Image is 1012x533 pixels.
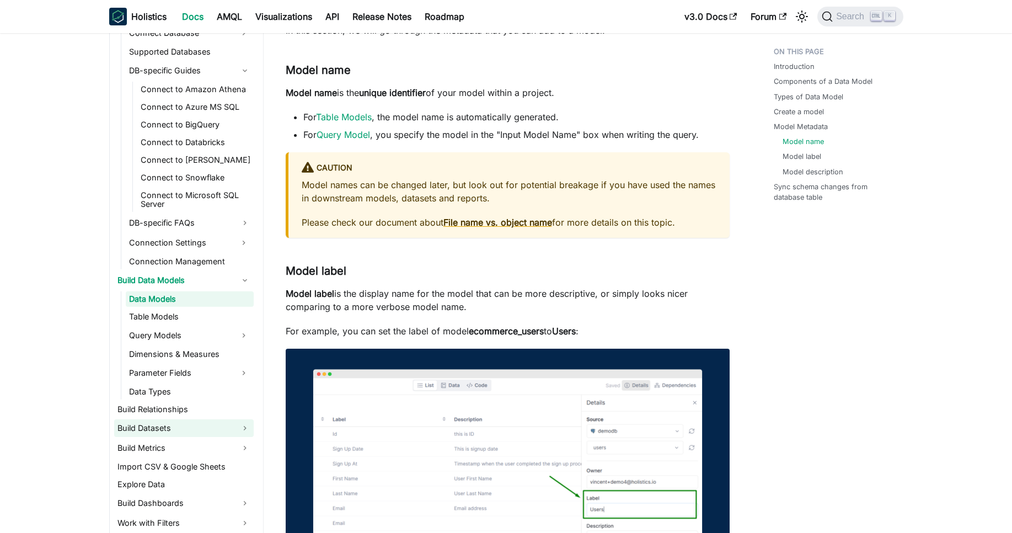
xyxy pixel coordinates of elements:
a: Parameter Fields [126,364,234,382]
a: Build Datasets [114,419,254,437]
button: Expand sidebar category 'Query Models' [234,327,254,344]
p: is the of your model within a project. [286,86,730,99]
nav: Docs sidebar [98,33,264,533]
span: Search [833,12,871,22]
a: Create a model [774,106,824,117]
div: caution [302,161,716,175]
a: Forum [744,8,793,25]
a: Supported Databases [126,44,254,60]
a: Connect to Amazon Athena [137,82,254,97]
kbd: K [884,11,895,21]
button: Expand sidebar category 'Connection Settings' [234,234,254,252]
p: Please check our document about for more details on this topic. [302,216,716,229]
a: Model Metadata [774,121,828,132]
a: Connection Settings [126,234,234,252]
a: Build Data Models [114,271,254,289]
h3: Model label [286,264,730,278]
a: Connect to Snowflake [137,170,254,185]
a: Query Model [317,129,370,140]
a: Query Models [126,327,234,344]
img: Holistics [109,8,127,25]
a: Connect to Databricks [137,135,254,150]
a: DB-specific Guides [126,62,254,79]
button: Expand sidebar category 'Connect Database' [234,24,254,42]
a: API [319,8,346,25]
button: Expand sidebar category 'Parameter Fields' [234,364,254,382]
a: HolisticsHolistics [109,8,167,25]
a: Components of a Data Model [774,76,872,87]
p: is the display name for the model that can be more descriptive, or simply looks nicer comparing t... [286,287,730,313]
strong: Model label [286,288,334,299]
a: Sync schema changes from database table [774,182,897,202]
strong: Model name [286,87,337,98]
a: Roadmap [418,8,471,25]
a: Explore Data [114,477,254,492]
a: AMQL [210,8,249,25]
p: For example, you can set the label of model to : [286,324,730,338]
a: Connection Management [126,254,254,269]
a: Release Notes [346,8,418,25]
a: Build Metrics [114,439,254,457]
a: Connect to BigQuery [137,117,254,132]
a: Import CSV & Google Sheets [114,459,254,475]
a: Introduction [774,61,815,72]
strong: unique identifier [359,87,426,98]
li: For , you specify the model in the "Input Model Name" box when writing the query. [303,128,730,141]
a: Connect to Microsoft SQL Server [137,188,254,212]
a: Connect Database [126,24,234,42]
a: Work with Filters [114,514,254,532]
a: Table Models [316,111,372,122]
a: v3.0 Docs [678,8,744,25]
p: Model names can be changed later, but look out for potential breakage if you have used the names ... [302,178,716,205]
a: Build Relationships [114,402,254,417]
a: Model label [783,151,821,162]
a: File name vs. object name [443,217,552,228]
a: Model description [783,167,843,177]
a: DB-specific FAQs [126,214,254,232]
strong: Users [552,326,576,337]
a: Connect to [PERSON_NAME] [137,152,254,168]
a: Connect to Azure MS SQL [137,99,254,115]
a: Model name [783,136,824,147]
b: Holistics [131,10,167,23]
a: Table Models [126,309,254,324]
button: Search (Ctrl+K) [817,7,903,26]
a: Build Dashboards [114,494,254,512]
a: Types of Data Model [774,92,843,102]
a: Data Types [126,384,254,399]
strong: ecommerce_users [469,326,544,337]
a: Data Models [126,291,254,307]
a: Dimensions & Measures [126,347,254,362]
a: Docs [175,8,210,25]
a: Visualizations [249,8,319,25]
h3: Model name [286,63,730,77]
button: Switch between dark and light mode (currently light mode) [793,8,811,25]
li: For , the model name is automatically generated. [303,110,730,124]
